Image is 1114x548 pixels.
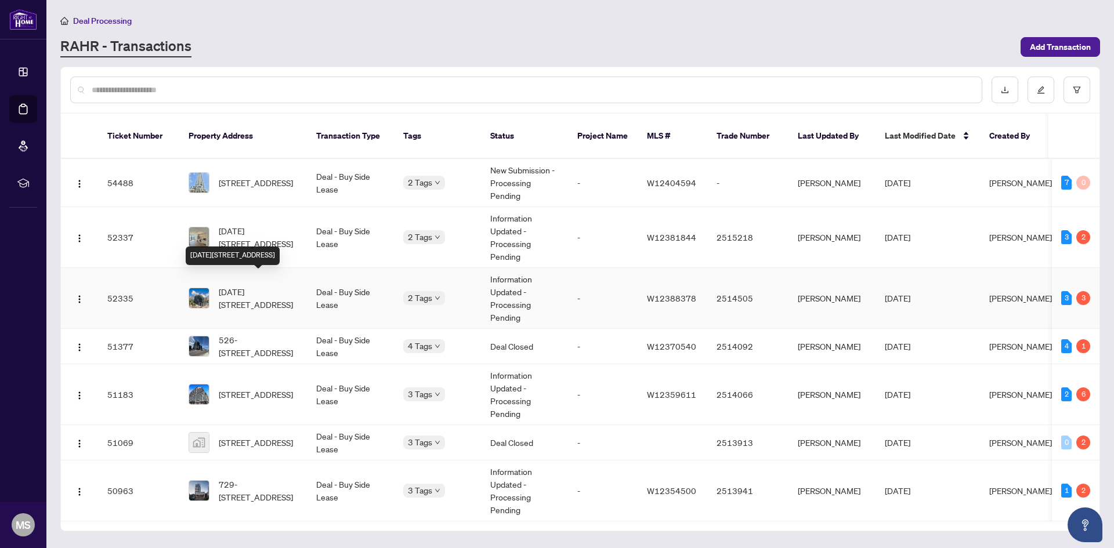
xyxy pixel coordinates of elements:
img: Logo [75,439,84,448]
th: Trade Number [707,114,789,159]
button: Open asap [1068,507,1102,542]
span: W12354500 [647,485,696,496]
span: down [435,343,440,349]
td: [PERSON_NAME] [789,364,876,425]
td: New Submission - Processing Pending [481,159,568,207]
span: [PERSON_NAME] [989,389,1052,400]
td: [PERSON_NAME] [789,425,876,460]
span: down [435,488,440,493]
span: 3 Tags [408,484,432,497]
th: Last Updated By [789,114,876,159]
span: [DATE] [885,177,910,188]
td: Deal - Buy Side Lease [307,159,394,207]
button: Logo [70,385,89,404]
span: [PERSON_NAME] [989,177,1052,188]
td: Deal - Buy Side Lease [307,207,394,268]
th: Last Modified Date [876,114,980,159]
td: Deal - Buy Side Lease [307,425,394,460]
div: 2 [1061,387,1072,401]
button: Logo [70,433,89,452]
th: MLS # [638,114,707,159]
div: 7 [1061,176,1072,190]
span: 4 Tags [408,339,432,353]
span: MS [16,517,31,533]
span: W12359611 [647,389,696,400]
div: 1 [1076,339,1090,353]
button: Logo [70,289,89,307]
span: [DATE][STREET_ADDRESS] [219,285,298,311]
span: [STREET_ADDRESS] [219,388,293,401]
div: 3 [1061,230,1072,244]
td: - [707,159,789,207]
td: - [568,207,638,268]
td: 2513913 [707,425,789,460]
td: 2514505 [707,268,789,329]
img: Logo [75,234,84,243]
span: [PERSON_NAME] [989,437,1052,448]
span: Add Transaction [1030,38,1091,56]
th: Tags [394,114,481,159]
div: 3 [1076,291,1090,305]
span: 3 Tags [408,387,432,401]
span: filter [1073,86,1081,94]
span: down [435,180,440,186]
span: Deal Processing [73,16,132,26]
span: 729-[STREET_ADDRESS] [219,478,298,503]
button: Logo [70,337,89,355]
td: 51183 [98,364,179,425]
td: Deal - Buy Side Lease [307,364,394,425]
img: Logo [75,295,84,304]
td: [PERSON_NAME] [789,159,876,207]
img: thumbnail-img [189,173,209,193]
td: Information Updated - Processing Pending [481,268,568,329]
td: Information Updated - Processing Pending [481,460,568,521]
div: 6 [1076,387,1090,401]
span: 2 Tags [408,291,432,304]
span: down [435,234,440,240]
td: Information Updated - Processing Pending [481,364,568,425]
td: 54488 [98,159,179,207]
th: Transaction Type [307,114,394,159]
td: 2514066 [707,364,789,425]
img: thumbnail-img [189,384,209,404]
img: thumbnail-img [189,288,209,308]
span: [PERSON_NAME] [989,341,1052,351]
button: filter [1064,77,1090,103]
td: - [568,159,638,207]
button: Logo [70,228,89,246]
th: Ticket Number [98,114,179,159]
span: down [435,295,440,301]
span: edit [1037,86,1045,94]
img: logo [9,9,37,30]
td: [PERSON_NAME] [789,207,876,268]
td: [PERSON_NAME] [789,329,876,364]
span: Last Modified Date [885,129,956,142]
span: [DATE] [885,293,910,303]
img: Logo [75,487,84,496]
td: 2514092 [707,329,789,364]
td: - [568,364,638,425]
button: Logo [70,173,89,192]
th: Status [481,114,568,159]
img: thumbnail-img [189,481,209,500]
div: 2 [1076,230,1090,244]
img: thumbnail-img [189,227,209,247]
span: 2 Tags [408,176,432,189]
span: down [435,440,440,445]
span: [DATE] [885,341,910,351]
td: 2513941 [707,460,789,521]
td: Information Updated - Processing Pending [481,207,568,268]
th: Project Name [568,114,638,159]
th: Created By [980,114,1050,159]
th: Property Address [179,114,307,159]
td: - [568,268,638,329]
span: W12404594 [647,177,696,188]
span: [STREET_ADDRESS] [219,176,293,189]
td: 51377 [98,329,179,364]
td: - [568,425,638,460]
div: 0 [1061,436,1072,449]
td: [PERSON_NAME] [789,268,876,329]
span: W12370540 [647,341,696,351]
img: thumbnail-img [189,433,209,452]
td: - [568,460,638,521]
